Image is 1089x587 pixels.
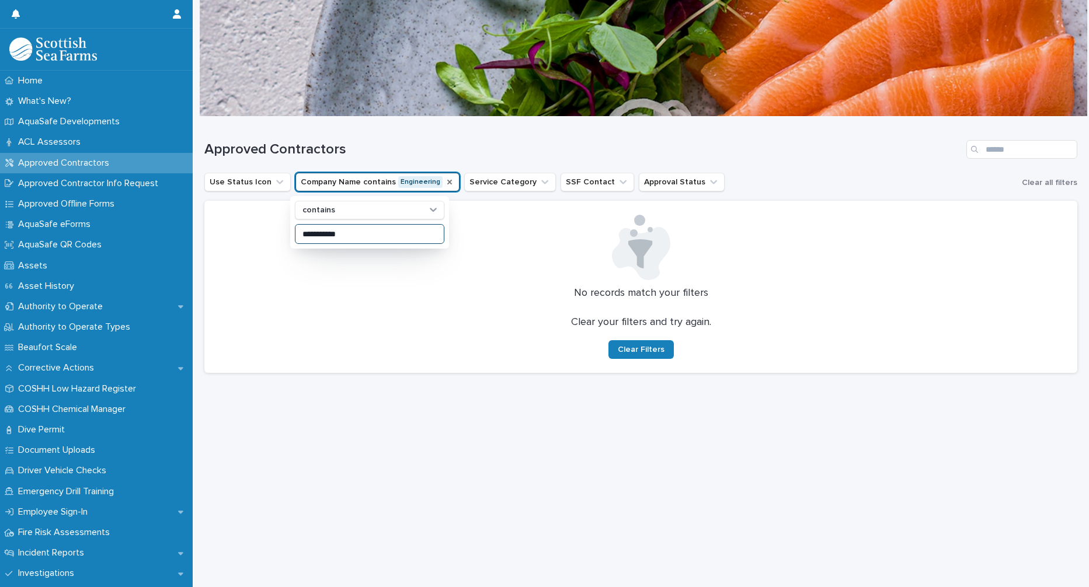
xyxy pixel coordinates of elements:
p: Asset History [13,281,83,292]
button: Company Name [295,173,460,191]
p: AquaSafe Developments [13,116,129,127]
p: Assets [13,260,57,271]
input: Search [966,140,1077,159]
p: Investigations [13,568,83,579]
p: Approved Contractors [13,158,119,169]
p: ACL Assessors [13,137,90,148]
button: Clear all filters [1017,174,1077,191]
button: Use Status Icon [204,173,291,191]
p: Corrective Actions [13,362,103,373]
p: Approved Offline Forms [13,198,124,209]
button: Clear Filters [608,340,674,359]
button: Service Category [464,173,556,191]
p: Approved Contractor Info Request [13,178,168,189]
h1: Approved Contractors [204,141,962,158]
p: contains [302,205,335,215]
p: What's New? [13,96,81,107]
p: Employee Sign-In [13,506,97,518]
p: Emergency Drill Training [13,486,123,497]
span: Clear Filters [618,345,664,354]
button: Approval Status [639,173,725,191]
img: bPIBxiqnSb2ggTQWdOVV [9,37,97,61]
button: SSF Contact [561,173,634,191]
p: Document Uploads [13,445,105,456]
p: Driver Vehicle Checks [13,465,116,476]
p: Home [13,75,52,86]
p: No records match your filters [218,287,1063,300]
p: COSHH Chemical Manager [13,404,135,415]
p: Authority to Operate [13,301,112,312]
p: Fire Risk Assessments [13,527,119,538]
p: Incident Reports [13,547,93,558]
p: Beaufort Scale [13,342,86,353]
span: Clear all filters [1022,179,1077,187]
p: Authority to Operate Types [13,322,140,333]
p: Clear your filters and try again. [571,316,711,329]
p: AquaSafe QR Codes [13,239,111,250]
p: COSHH Low Hazard Register [13,383,145,394]
p: AquaSafe eForms [13,219,100,230]
p: Dive Permit [13,424,74,435]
